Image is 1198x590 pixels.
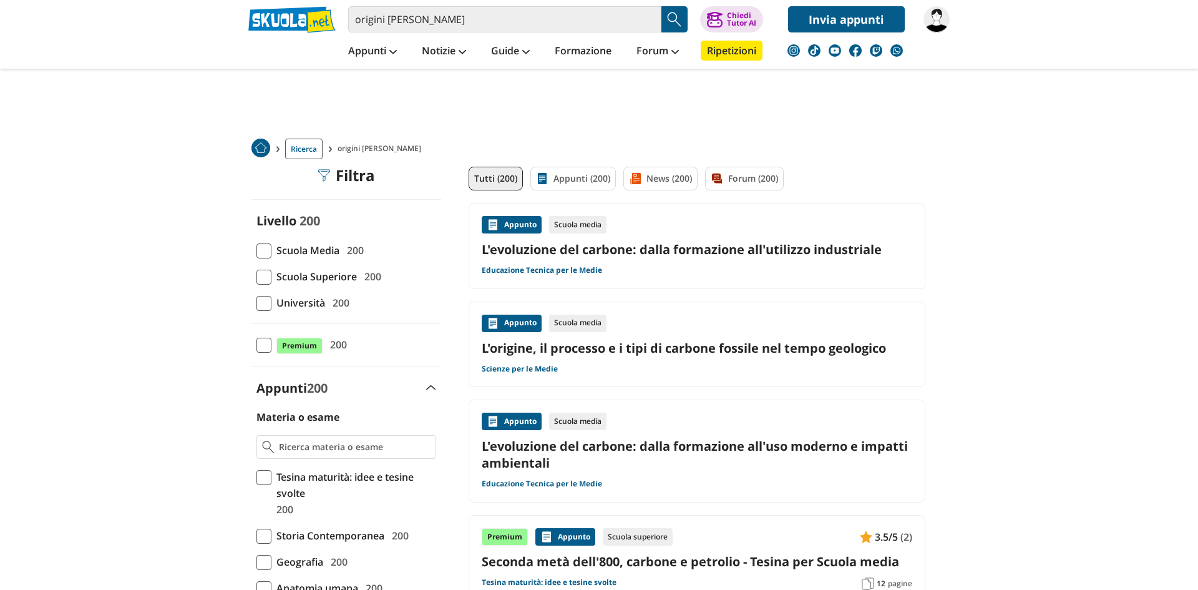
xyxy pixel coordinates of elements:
[271,554,323,570] span: Geografia
[623,167,698,190] a: News (200)
[482,528,528,546] div: Premium
[540,531,553,543] img: Appunti contenuto
[849,44,862,57] img: facebook
[862,578,874,590] img: Pagine
[829,44,841,57] img: youtube
[900,529,912,545] span: (2)
[549,315,606,332] div: Scuola media
[318,169,331,182] img: Filtra filtri mobile
[345,41,400,63] a: Appunti
[387,528,409,544] span: 200
[629,172,641,185] img: News filtro contenuto
[482,216,542,234] div: Appunto
[256,410,339,424] label: Materia o esame
[279,441,431,453] input: Ricerca materia o esame
[808,44,821,57] img: tiktok
[482,265,602,275] a: Educazione Tecnica per le Medie
[482,241,912,258] a: L'evoluzione del carbone: dalla formazione all'utilizzo industriale
[787,44,800,57] img: instagram
[338,139,426,159] span: origini [PERSON_NAME]
[665,10,684,29] img: Cerca appunti, riassunti o versioni
[271,242,339,258] span: Scuola Media
[326,554,348,570] span: 200
[888,579,912,589] span: pagine
[256,212,296,229] label: Livello
[256,380,328,396] label: Appunti
[307,380,328,396] span: 200
[482,340,912,356] a: L'origine, il processo e i tipi di carbone fossile nel tempo geologico
[549,216,606,234] div: Scuola media
[299,212,320,229] span: 200
[788,6,905,32] a: Invia appunti
[276,338,323,354] span: Premium
[342,242,364,258] span: 200
[487,317,499,330] img: Appunti contenuto
[251,139,270,157] img: Home
[426,385,436,390] img: Apri e chiudi sezione
[482,438,912,471] a: L'evoluzione del carbone: dalla formazione all'uso moderno e impatti ambientali
[262,441,274,453] img: Ricerca materia o esame
[701,41,762,61] a: Ripetizioni
[603,528,673,546] div: Scuola superiore
[271,501,293,518] span: 200
[875,529,898,545] span: 3.5/5
[251,139,270,159] a: Home
[552,41,615,63] a: Formazione
[633,41,682,63] a: Forum
[325,337,347,353] span: 200
[536,172,548,185] img: Appunti filtro contenuto
[487,219,499,231] img: Appunti contenuto
[482,578,616,588] a: Tesina maturità: idee e tesine svolte
[487,415,499,428] img: Appunti contenuto
[469,167,523,190] a: Tutti (200)
[271,469,436,501] span: Tesina maturità: idee e tesine svolte
[923,6,950,32] img: francesca.bistro
[700,6,763,32] button: ChiediTutor AI
[482,413,542,430] div: Appunto
[661,6,688,32] button: Search Button
[860,531,872,543] img: Appunti contenuto
[705,167,784,190] a: Forum (200)
[549,413,606,430] div: Scuola media
[271,295,325,311] span: Università
[482,315,542,332] div: Appunto
[419,41,469,63] a: Notizie
[359,268,381,285] span: 200
[890,44,903,57] img: WhatsApp
[877,579,885,589] span: 12
[328,295,349,311] span: 200
[271,268,357,285] span: Scuola Superiore
[348,6,661,32] input: Cerca appunti, riassunti o versioni
[482,479,602,489] a: Educazione Tecnica per le Medie
[482,364,558,374] a: Scienze per le Medie
[535,528,595,546] div: Appunto
[318,167,375,184] div: Filtra
[711,172,723,185] img: Forum filtro contenuto
[271,528,384,544] span: Storia Contemporanea
[727,12,756,27] div: Chiedi Tutor AI
[530,167,616,190] a: Appunti (200)
[870,44,882,57] img: twitch
[285,139,323,159] a: Ricerca
[488,41,533,63] a: Guide
[482,553,912,570] a: Seconda metà dell'800, carbone e petrolio - Tesina per Scuola media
